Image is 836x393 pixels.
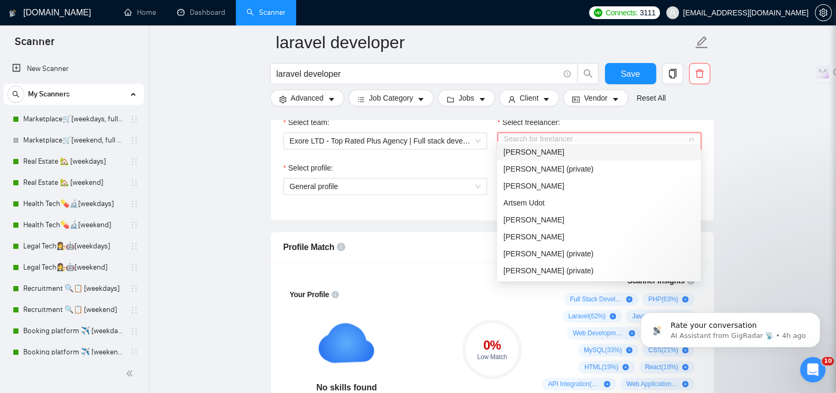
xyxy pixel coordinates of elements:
[689,63,710,84] button: delete
[23,193,124,215] a: Health Tech💊🔬[weekdays]
[4,58,144,79] li: New Scanner
[23,151,124,172] a: Real Estate 🏡 [weekdays]
[124,8,156,17] a: homeHome
[800,357,825,382] iframe: Intercom live chat
[291,92,324,104] span: Advanced
[357,95,365,103] span: bars
[690,69,710,78] span: delete
[604,381,610,387] span: plus-circle
[499,90,559,106] button: userClientcaret-down
[508,95,516,103] span: user
[572,95,580,103] span: idcard
[23,109,124,130] a: Marketplace🛒[weekdays, full description]
[669,9,676,16] span: user
[584,363,618,371] span: HTML ( 19 %)
[288,162,333,174] span: Select profile:
[177,8,225,17] a: dashboardDashboard
[130,263,139,272] span: holder
[584,92,607,104] span: Vendor
[23,299,124,320] a: Recruitment 🔍📋 [weekend]
[624,290,836,364] iframe: Intercom notifications message
[543,95,550,103] span: caret-down
[458,92,474,104] span: Jobs
[130,178,139,187] span: holder
[503,216,564,224] span: [PERSON_NAME]
[462,339,522,352] div: 0 %
[548,380,600,388] span: API Integration ( 17 %)
[130,327,139,335] span: holder
[815,8,832,17] a: setting
[417,95,425,103] span: caret-down
[503,266,593,275] span: [PERSON_NAME] (private)
[23,172,124,193] a: Real Estate 🏡 [weekend]
[637,92,666,104] a: Reset All
[815,4,832,21] button: setting
[283,117,329,128] label: Select team:
[23,320,124,342] a: Booking platform ✈️ [weekdays]
[503,233,564,241] span: [PERSON_NAME]
[682,364,688,370] span: plus-circle
[503,249,593,258] span: [PERSON_NAME] (private)
[290,133,481,149] span: Exore LTD - Top Rated Plus Agency | Full stack development 🏅
[682,381,688,387] span: plus-circle
[610,313,616,319] span: plus-circle
[7,86,24,103] button: search
[612,95,619,103] span: caret-down
[645,363,678,371] span: React ( 18 %)
[578,69,598,78] span: search
[28,84,70,105] span: My Scanners
[328,95,335,103] span: caret-down
[627,277,684,284] span: Scanner Insights
[126,368,136,379] span: double-left
[337,243,345,251] span: info-circle
[290,290,329,299] span: Your Profile
[130,136,139,145] span: holder
[564,70,571,77] span: info-circle
[594,8,602,17] img: upwork-logo.png
[332,291,339,298] span: info-circle
[479,95,486,103] span: caret-down
[23,278,124,299] a: Recruitment 🔍📋 [weekdays]
[130,242,139,251] span: holder
[662,63,683,84] button: copy
[23,236,124,257] a: Legal Tech👩‍⚖️🤖[weekdays]
[277,67,559,81] input: Search Freelance Jobs...
[695,35,709,49] span: edit
[130,284,139,293] span: holder
[462,354,522,360] div: Low Match
[276,29,693,56] input: Scanner name...
[369,92,413,104] span: Job Category
[822,357,834,365] span: 10
[663,69,683,78] span: copy
[130,221,139,229] span: holder
[316,383,377,392] strong: No skills found
[270,90,344,106] button: settingAdvancedcaret-down
[9,5,16,22] img: logo
[503,182,564,190] span: [PERSON_NAME]
[563,90,628,106] button: idcardVendorcaret-down
[438,90,495,106] button: folderJobscaret-down
[283,243,335,252] span: Profile Match
[130,157,139,166] span: holder
[130,306,139,314] span: holder
[498,117,560,128] label: Select freelancer:
[6,34,63,56] span: Scanner
[815,8,831,17] span: setting
[503,199,545,207] span: Artsem Udot
[290,182,338,191] span: General profile
[23,215,124,236] a: Health Tech💊🔬[weekend]
[23,342,124,363] a: Booking platform ✈️ [weekend]
[447,95,454,103] span: folder
[577,63,599,84] button: search
[570,295,622,303] span: Full Stack Development ( 73 %)
[130,200,139,208] span: holder
[12,58,135,79] a: New Scanner
[584,346,622,354] span: MySQL ( 33 %)
[130,115,139,123] span: holder
[23,257,124,278] a: Legal Tech👩‍⚖️🤖[weekend]
[621,67,640,81] span: Save
[130,348,139,356] span: holder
